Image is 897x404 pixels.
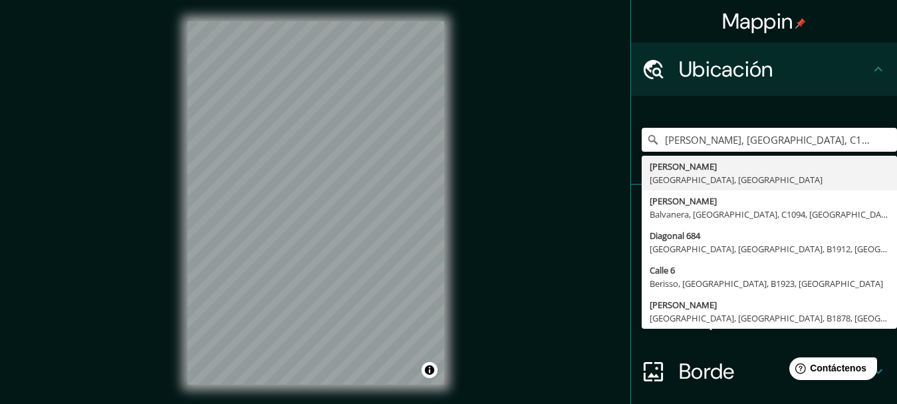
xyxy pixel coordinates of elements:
font: Balvanera, [GEOGRAPHIC_DATA], C1094, [GEOGRAPHIC_DATA] [650,208,894,220]
font: Mappin [722,7,793,35]
button: Activar o desactivar atribución [422,362,438,378]
font: [GEOGRAPHIC_DATA], [GEOGRAPHIC_DATA] [650,174,823,186]
input: Elige tu ciudad o zona [642,128,897,152]
font: Borde [679,357,735,385]
font: [PERSON_NAME] [650,299,717,311]
iframe: Lanzador de widgets de ayuda [779,352,882,389]
font: [PERSON_NAME] [650,195,717,207]
canvas: Mapa [188,21,444,385]
div: Disposición [631,292,897,345]
div: Patas [631,185,897,238]
div: Ubicación [631,43,897,96]
img: pin-icon.png [795,18,806,29]
div: Estilo [631,238,897,292]
font: Ubicación [679,55,773,83]
div: Borde [631,345,897,398]
font: Berisso, [GEOGRAPHIC_DATA], B1923, [GEOGRAPHIC_DATA] [650,278,883,290]
font: Diagonal 684 [650,230,700,242]
font: Calle 6 [650,264,675,276]
font: [PERSON_NAME] [650,160,717,172]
